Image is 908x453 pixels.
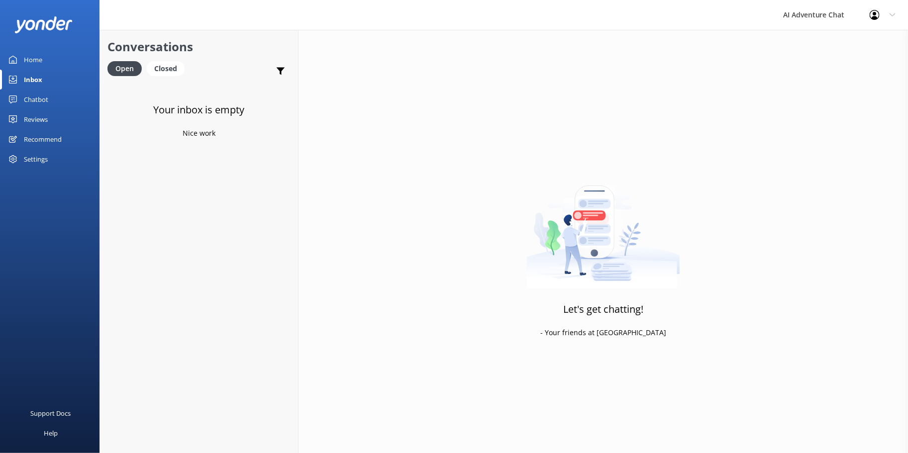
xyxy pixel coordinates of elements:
[24,50,42,70] div: Home
[107,63,147,74] a: Open
[107,37,291,56] h2: Conversations
[147,63,190,74] a: Closed
[31,403,71,423] div: Support Docs
[526,165,680,289] img: artwork of a man stealing a conversation from at giant smartphone
[147,61,185,76] div: Closed
[540,327,666,338] p: - Your friends at [GEOGRAPHIC_DATA]
[563,301,643,317] h3: Let's get chatting!
[24,129,62,149] div: Recommend
[15,16,72,33] img: yonder-white-logo.png
[24,149,48,169] div: Settings
[107,61,142,76] div: Open
[24,109,48,129] div: Reviews
[44,423,58,443] div: Help
[24,90,48,109] div: Chatbot
[24,70,42,90] div: Inbox
[154,102,245,118] h3: Your inbox is empty
[183,128,215,139] p: Nice work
